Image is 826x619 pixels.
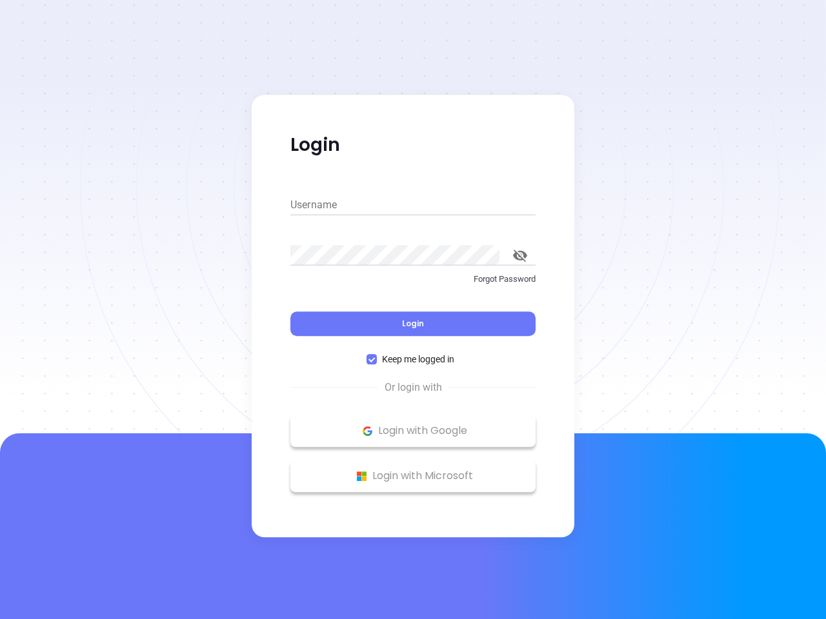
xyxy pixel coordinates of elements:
span: Keep me logged in [377,352,459,366]
p: Login with Microsoft [297,466,529,486]
p: Forgot Password [290,273,536,286]
img: Google Logo [359,423,376,439]
button: Google Logo Login with Google [290,415,536,447]
span: Login [402,318,424,329]
button: Microsoft Logo Login with Microsoft [290,460,536,492]
span: Or login with [378,380,448,395]
p: Login with Google [297,421,529,440]
button: toggle password visibility [505,240,536,271]
p: Login [290,133,536,157]
a: Forgot Password [290,273,536,296]
button: Login [290,311,536,336]
img: Microsoft Logo [354,468,370,484]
